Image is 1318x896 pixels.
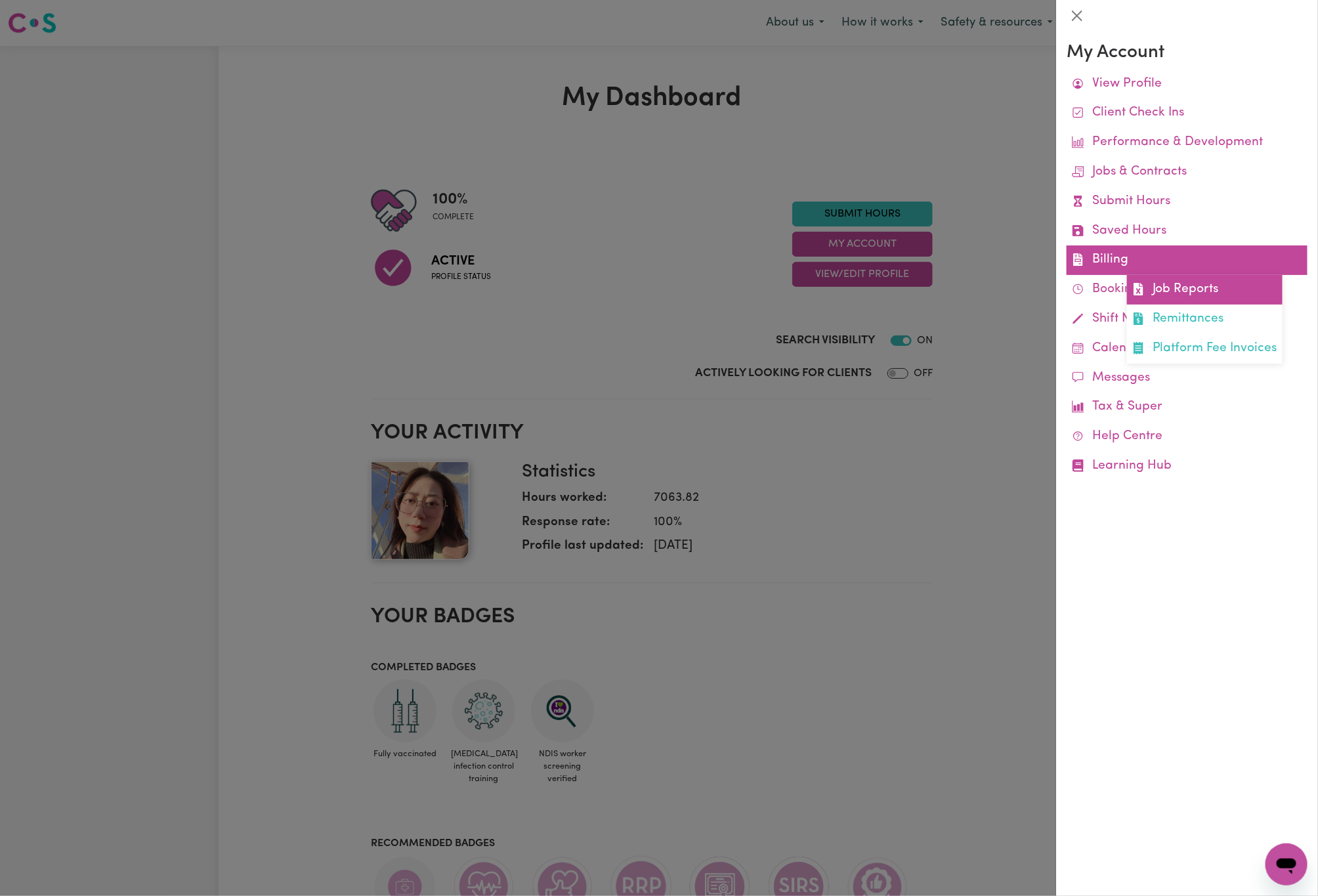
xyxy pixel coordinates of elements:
[1265,843,1307,885] iframe: Button to launch messaging window
[1127,275,1283,305] a: Job Reports
[1067,245,1307,275] a: BillingJob ReportsRemittancesPlatform Fee Invoices
[1067,128,1307,158] a: Performance & Development
[1067,452,1307,481] a: Learning Hub
[1067,217,1307,246] a: Saved Hours
[1067,187,1307,217] a: Submit Hours
[1067,275,1307,305] a: Bookings
[1067,393,1307,422] a: Tax & Super
[1067,334,1307,364] a: Calendar
[1067,364,1307,393] a: Messages
[1067,305,1307,334] a: Shift Notes
[1067,5,1088,26] button: Close
[1067,422,1307,452] a: Help Centre
[1067,98,1307,128] a: Client Check Ins
[1067,42,1307,64] h3: My Account
[1127,305,1283,334] a: Remittances
[1067,158,1307,187] a: Jobs & Contracts
[1067,70,1307,99] a: View Profile
[1127,334,1283,364] a: Platform Fee Invoices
